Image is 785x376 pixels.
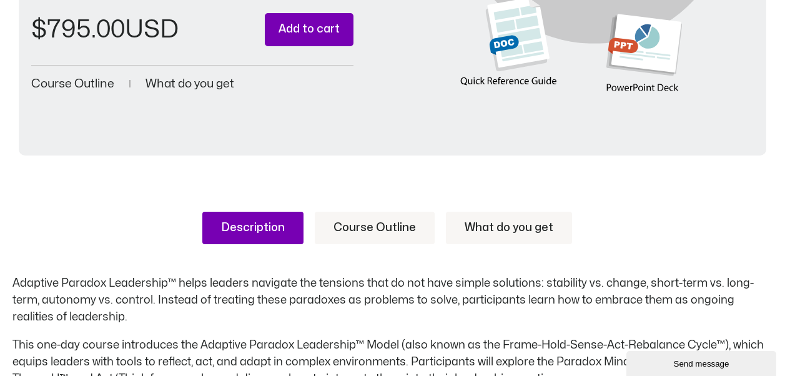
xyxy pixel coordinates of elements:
[31,17,125,42] bdi: 795.00
[31,78,114,90] a: Course Outline
[146,78,234,90] a: What do you get
[446,212,572,244] a: What do you get
[626,349,779,376] iframe: chat widget
[265,13,353,46] button: Add to cart
[315,212,435,244] a: Course Outline
[12,275,773,325] p: Adaptive Paradox Leadership™ helps leaders navigate the tensions that do not have simple solution...
[31,17,47,42] span: $
[202,212,304,244] a: Description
